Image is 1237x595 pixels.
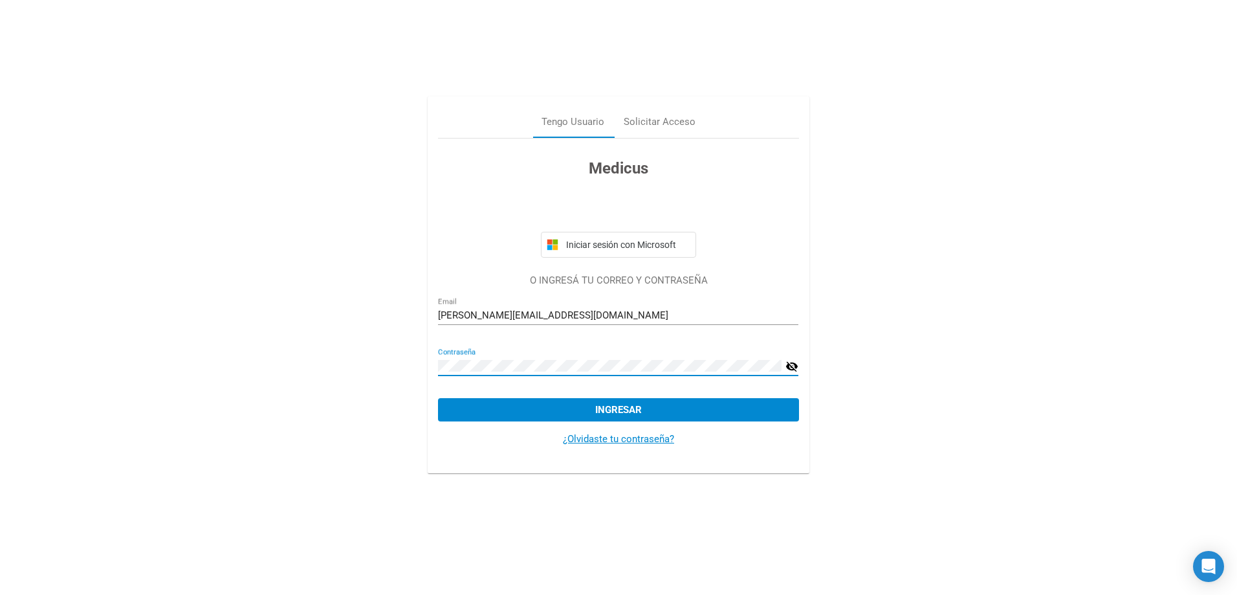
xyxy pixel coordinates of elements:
[541,232,696,258] button: Iniciar sesión con Microsoft
[438,398,798,421] button: Ingresar
[595,404,642,416] span: Ingresar
[534,194,703,223] iframe: Botón de Acceder con Google
[438,157,798,180] h3: Medicus
[563,433,674,445] a: ¿Olvidaste tu contraseña?
[1193,551,1224,582] div: Open Intercom Messenger
[542,115,604,129] div: Tengo Usuario
[564,240,690,250] span: Iniciar sesión con Microsoft
[438,273,798,288] p: O INGRESÁ TU CORREO Y CONTRASEÑA
[785,359,798,374] mat-icon: visibility_off
[624,115,695,129] div: Solicitar Acceso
